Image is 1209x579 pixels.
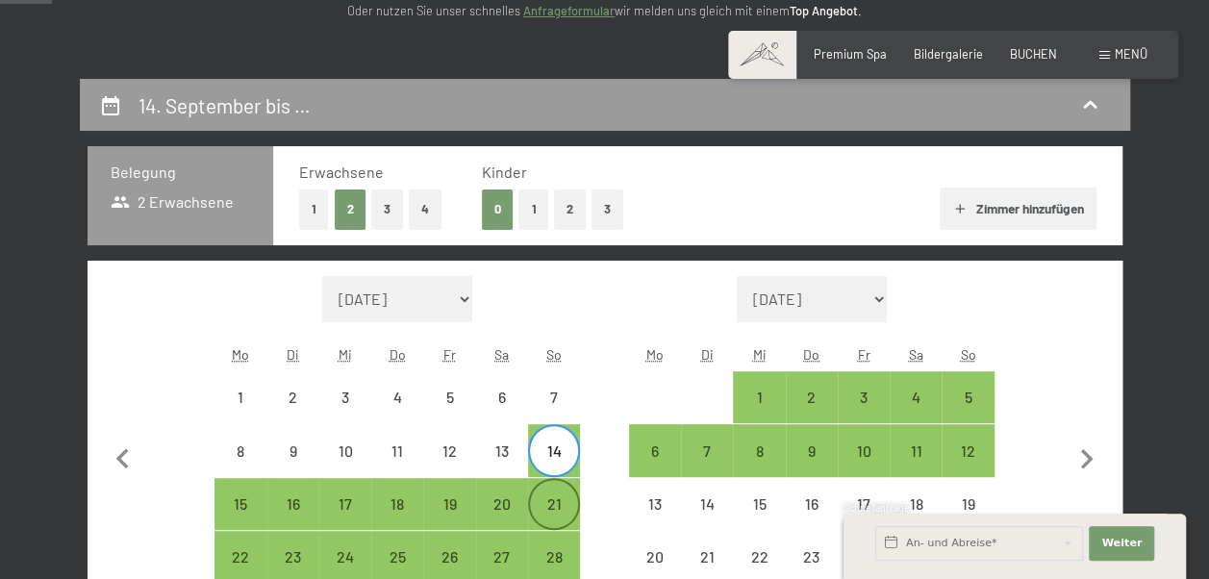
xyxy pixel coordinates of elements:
[681,478,733,530] div: Tue Oct 14 2025
[267,424,319,476] div: Abreise nicht möglich
[961,346,976,363] abbr: Sonntag
[530,496,578,544] div: 21
[788,390,836,438] div: 2
[319,424,371,476] div: Abreise nicht möglich
[530,443,578,491] div: 14
[371,424,423,476] div: Abreise nicht möglich
[786,371,838,423] div: Abreise möglich
[267,371,319,423] div: Abreise nicht möglich
[214,424,266,476] div: Mon Sep 08 2025
[319,478,371,530] div: Abreise möglich
[528,478,580,530] div: Sun Sep 21 2025
[528,371,580,423] div: Sun Sep 07 2025
[942,478,994,530] div: Abreise nicht möglich
[701,346,714,363] abbr: Dienstag
[425,443,473,491] div: 12
[840,496,888,544] div: 17
[735,443,783,491] div: 8
[423,371,475,423] div: Abreise nicht möglich
[476,478,528,530] div: Sat Sep 20 2025
[1010,46,1057,62] a: BUCHEN
[890,424,942,476] div: Sat Oct 11 2025
[371,371,423,423] div: Thu Sep 04 2025
[786,371,838,423] div: Thu Oct 02 2025
[423,424,475,476] div: Fri Sep 12 2025
[425,390,473,438] div: 5
[523,3,615,18] a: Anfrageformular
[803,346,819,363] abbr: Donnerstag
[683,443,731,491] div: 7
[892,443,940,491] div: 11
[299,189,329,229] button: 1
[214,371,266,423] div: Abreise nicht möglich
[139,93,311,117] h2: 14. September bis …
[838,424,890,476] div: Fri Oct 10 2025
[476,478,528,530] div: Abreise möglich
[838,371,890,423] div: Abreise möglich
[321,496,369,544] div: 17
[844,502,910,514] span: Schnellanfrage
[840,390,888,438] div: 3
[890,424,942,476] div: Abreise möglich
[786,478,838,530] div: Abreise nicht möglich
[528,424,580,476] div: Abreise möglich
[214,371,266,423] div: Mon Sep 01 2025
[840,443,888,491] div: 10
[518,189,548,229] button: 1
[944,496,992,544] div: 19
[476,424,528,476] div: Abreise nicht möglich
[786,424,838,476] div: Abreise möglich
[339,346,352,363] abbr: Mittwoch
[371,478,423,530] div: Abreise möglich
[909,346,923,363] abbr: Samstag
[214,424,266,476] div: Abreise nicht möglich
[681,478,733,530] div: Abreise nicht möglich
[814,46,887,62] a: Premium Spa
[267,478,319,530] div: Tue Sep 16 2025
[546,346,562,363] abbr: Sonntag
[788,496,836,544] div: 16
[942,371,994,423] div: Abreise möglich
[409,189,441,229] button: 4
[373,390,421,438] div: 4
[528,371,580,423] div: Abreise nicht möglich
[216,390,264,438] div: 1
[788,443,836,491] div: 9
[629,478,681,530] div: Mon Oct 13 2025
[287,346,299,363] abbr: Dienstag
[478,390,526,438] div: 6
[786,478,838,530] div: Thu Oct 16 2025
[683,496,731,544] div: 14
[890,478,942,530] div: Sat Oct 18 2025
[269,443,317,491] div: 9
[476,371,528,423] div: Abreise nicht möglich
[267,424,319,476] div: Tue Sep 09 2025
[335,189,366,229] button: 2
[1115,46,1147,62] span: Menü
[528,424,580,476] div: Sun Sep 14 2025
[944,390,992,438] div: 5
[914,46,983,62] a: Bildergalerie
[476,371,528,423] div: Sat Sep 06 2025
[423,478,475,530] div: Fri Sep 19 2025
[631,443,679,491] div: 6
[528,478,580,530] div: Abreise möglich
[371,189,403,229] button: 3
[942,371,994,423] div: Sun Oct 05 2025
[371,371,423,423] div: Abreise nicht möglich
[890,478,942,530] div: Abreise nicht möglich
[735,496,783,544] div: 15
[216,496,264,544] div: 15
[476,424,528,476] div: Sat Sep 13 2025
[733,371,785,423] div: Abreise möglich
[319,371,371,423] div: Wed Sep 03 2025
[319,371,371,423] div: Abreise nicht möglich
[216,443,264,491] div: 8
[733,478,785,530] div: Abreise nicht möglich
[858,346,870,363] abbr: Freitag
[482,189,514,229] button: 0
[838,424,890,476] div: Abreise möglich
[482,163,527,181] span: Kinder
